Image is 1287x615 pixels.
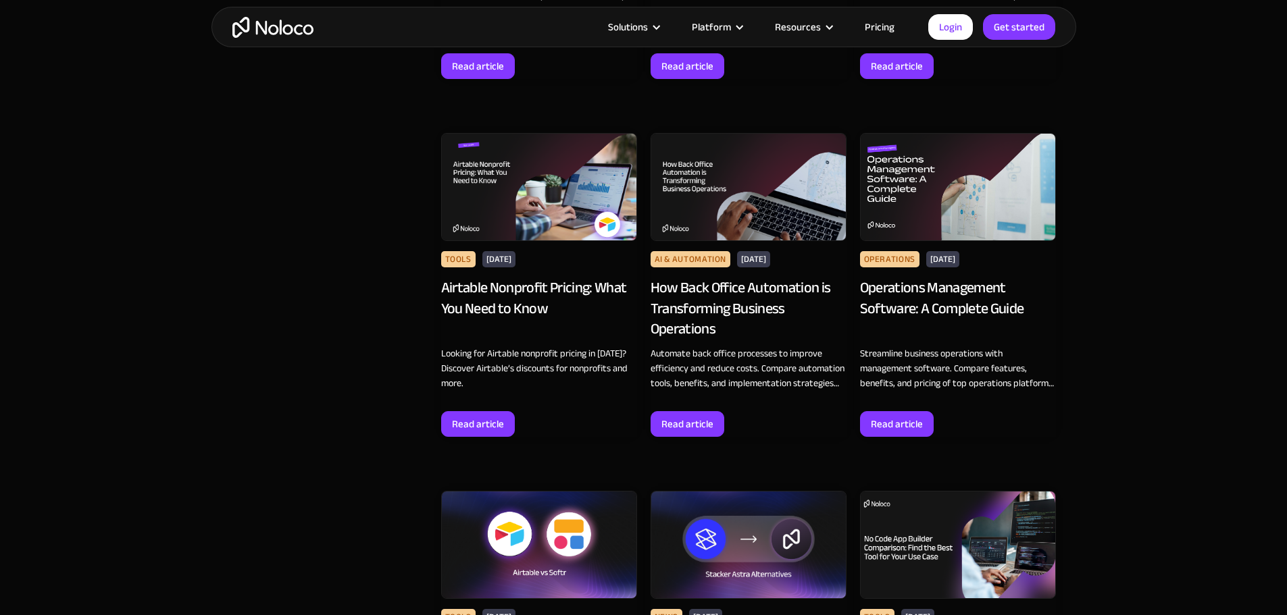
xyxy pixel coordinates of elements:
div: AI & Automation [651,251,731,267]
div: Resources [758,18,848,36]
div: Read article [661,415,713,433]
div: Looking for Airtable nonprofit pricing in [DATE]? Discover Airtable’s discounts for nonprofits an... [441,346,637,391]
div: Streamline business operations with management software. Compare features, benefits, and pricing ... [860,346,1056,391]
div: How Back Office Automation is Transforming Business Operations [651,277,847,340]
div: Read article [452,57,504,75]
div: [DATE] [482,251,515,267]
div: Airtable Nonprofit Pricing: What You Need to Know [441,277,637,340]
div: Solutions [591,18,675,36]
div: Read article [661,57,713,75]
div: Operations Management Software: A Complete Guide [860,277,1056,340]
a: Tools[DATE]Airtable Nonprofit Pricing: What You Need to KnowLooking for Airtable nonprofit pricin... [441,133,637,437]
div: [DATE] [926,251,959,267]
a: Login [928,14,973,40]
div: Platform [675,18,758,36]
a: Get started [983,14,1055,40]
div: Platform [692,18,731,36]
div: Read article [452,415,504,433]
div: Operations [860,251,919,267]
div: [DATE] [737,251,770,267]
a: AI & Automation[DATE]How Back Office Automation is Transforming Business OperationsAutomate back ... [651,133,847,437]
a: Operations Management Software: A Complete GuideOperations[DATE]Operations Management Software: A... [860,133,1056,437]
div: Read article [871,415,923,433]
div: Solutions [608,18,648,36]
div: Tools [441,251,476,267]
img: Operations Management Software: A Complete Guide [860,133,1056,241]
div: Automate back office processes to improve efficiency and reduce costs. Compare automation tools, ... [651,346,847,391]
div: Resources [775,18,821,36]
a: home [232,17,313,38]
div: Read article [871,57,923,75]
a: Pricing [848,18,911,36]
